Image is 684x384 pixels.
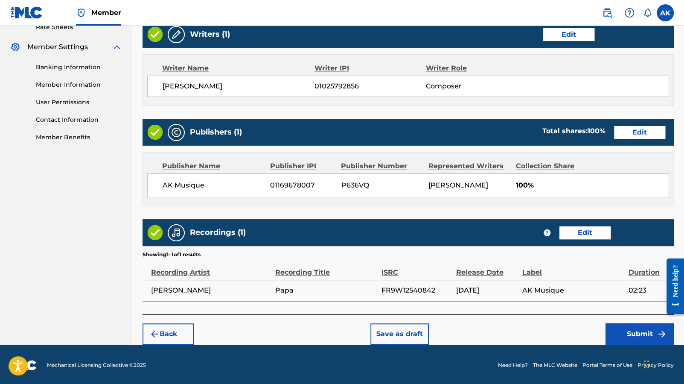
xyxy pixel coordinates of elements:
[522,258,624,278] div: Label
[190,127,242,137] h5: Publishers (1)
[275,285,377,296] span: Papa
[341,180,422,191] span: P636VQ
[657,4,674,21] div: User Menu
[314,63,425,73] div: Writer IPI
[36,98,122,107] a: User Permissions
[36,23,122,32] a: Rate Sheets
[163,81,314,91] span: [PERSON_NAME]
[614,126,665,139] button: Edit
[641,343,684,384] div: Widget de chat
[151,285,271,296] span: [PERSON_NAME]
[516,180,669,191] span: 100%
[637,361,674,369] a: Privacy Policy
[36,133,122,142] a: Member Benefits
[190,29,230,39] h5: Writers (1)
[148,125,163,140] img: Valid
[644,352,649,377] div: Glisser
[426,63,527,73] div: Writer Role
[381,285,451,296] span: FR9W12540842
[543,28,594,41] button: Edit
[629,258,669,278] div: Duration
[456,258,518,278] div: Release Date
[588,127,605,135] span: 100 %
[516,161,592,171] div: Collection Share
[660,252,684,321] iframe: Resource Center
[602,8,612,18] img: search
[370,323,429,345] button: Save as draft
[171,228,181,238] img: Recordings
[426,81,527,91] span: Composer
[599,4,616,21] a: Public Search
[162,63,314,73] div: Writer Name
[47,361,146,369] span: Mechanical Licensing Collective © 2025
[605,323,674,345] button: Submit
[143,323,194,345] button: Back
[143,251,201,258] p: Showing 1 - 1 of 1 results
[171,29,181,40] img: Writers
[36,63,122,72] a: Banking Information
[112,42,122,52] img: expand
[270,180,335,191] span: 01169678007
[559,226,611,239] button: Edit
[148,225,163,240] img: Valid
[643,9,652,17] div: Notifications
[151,258,271,278] div: Recording Artist
[10,6,43,19] img: MLC Logo
[542,126,605,136] div: Total shares:
[91,8,121,18] span: Member
[36,115,122,124] a: Contact Information
[456,285,518,296] span: [DATE]
[428,181,488,189] span: [PERSON_NAME]
[381,258,451,278] div: ISRC
[624,8,635,18] img: help
[76,8,86,18] img: Top Rightsholder
[27,42,88,52] span: Member Settings
[428,161,509,171] div: Represented Writers
[171,127,181,138] img: Publishers
[522,285,624,296] span: AK Musique
[148,27,163,42] img: Valid
[163,180,264,191] span: AK Musique
[314,81,426,91] span: 01025792856
[498,361,528,369] a: Need Help?
[149,329,160,339] img: 7ee5dd4eb1f8a8e3ef2f.svg
[341,161,422,171] div: Publisher Number
[533,361,577,369] a: The MLC Website
[190,228,246,237] h5: Recordings (1)
[657,329,667,339] img: f7272a7cc735f4ea7f67.svg
[10,42,20,52] img: Member Settings
[629,285,669,296] span: 02:23
[641,343,684,384] iframe: Chat Widget
[621,4,638,21] div: Help
[270,161,335,171] div: Publisher IPI
[582,361,632,369] a: Portal Terms of Use
[275,258,377,278] div: Recording Title
[36,80,122,89] a: Member Information
[544,229,550,236] span: ?
[162,161,264,171] div: Publisher Name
